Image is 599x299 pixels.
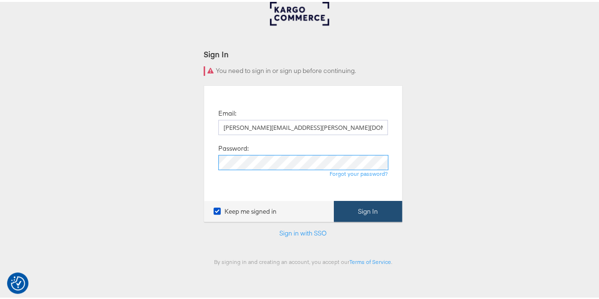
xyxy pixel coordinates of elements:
label: Keep me signed in [214,205,277,214]
div: You need to sign in or sign up before continuing. [204,64,402,74]
img: Revisit consent button [11,274,25,289]
a: Sign in with SSO [279,227,327,236]
input: Email [218,118,388,133]
a: Forgot your password? [330,168,388,175]
a: Terms of Service [349,256,391,263]
button: Consent Preferences [11,274,25,289]
label: Email: [218,107,236,116]
label: Password: [218,142,249,151]
div: By signing in and creating an account, you accept our . [204,256,402,263]
button: Sign In [334,199,402,220]
div: Sign In [204,47,402,58]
